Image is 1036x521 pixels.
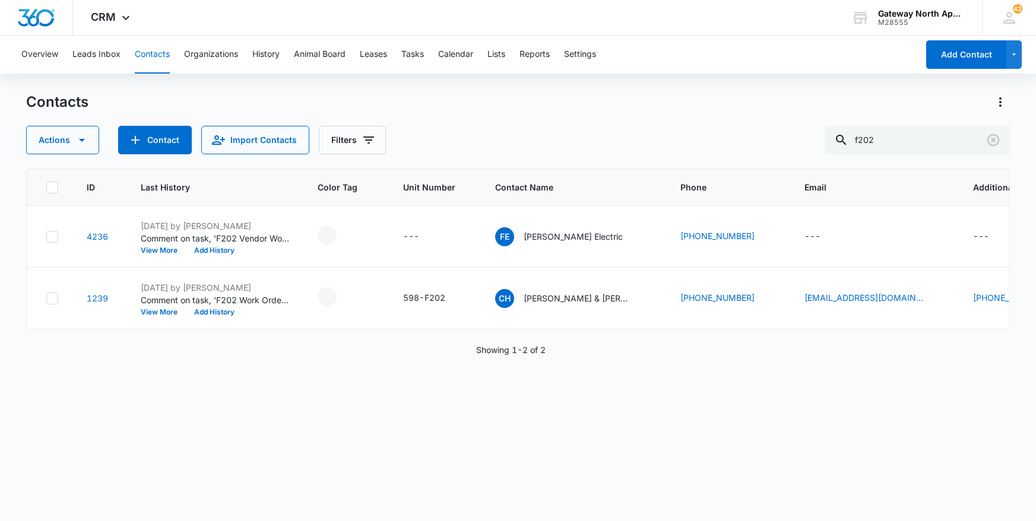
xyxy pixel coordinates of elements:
[926,40,1006,69] button: Add Contact
[403,291,467,306] div: Unit Number - 598-F202 - Select to Edit Field
[1013,4,1022,14] span: 42
[804,230,820,244] div: ---
[141,294,289,306] p: Comment on task, 'F202 Work Order' "the door weather striping is all fine. the little bit of ligh...
[495,227,644,246] div: Contact Name - Fiske Electric - Select to Edit Field
[487,36,505,74] button: Lists
[403,291,445,304] div: 598-F202
[984,131,1003,150] button: Clear
[804,230,842,244] div: Email - - Select to Edit Field
[21,36,58,74] button: Overview
[524,292,631,304] p: [PERSON_NAME] & [PERSON_NAME]
[804,291,923,304] a: [EMAIL_ADDRESS][DOMAIN_NAME]
[403,230,419,244] div: ---
[26,93,88,111] h1: Contacts
[184,36,238,74] button: Organizations
[804,291,945,306] div: Email - cmegorm250@gmail.com - Select to Edit Field
[878,18,965,27] div: account id
[519,36,550,74] button: Reports
[495,181,635,193] span: Contact Name
[141,247,186,254] button: View More
[804,181,927,193] span: Email
[991,93,1010,112] button: Actions
[91,11,116,23] span: CRM
[87,231,108,242] a: Navigate to contact details page for Fiske Electric
[186,247,243,254] button: Add History
[360,36,387,74] button: Leases
[403,230,441,244] div: Unit Number - - Select to Edit Field
[141,181,272,193] span: Last History
[476,344,546,356] p: Showing 1-2 of 2
[680,181,759,193] span: Phone
[1013,4,1022,14] div: notifications count
[973,230,989,244] div: ---
[680,230,776,244] div: Phone - 9705672551 - Select to Edit Field
[401,36,424,74] button: Tasks
[495,289,652,308] div: Contact Name - Christopher Holmes & Lauryn Holmes - Select to Edit Field
[135,36,170,74] button: Contacts
[87,293,108,303] a: Navigate to contact details page for Christopher Holmes & Lauryn Holmes
[680,291,776,306] div: Phone - 9516095890 - Select to Edit Field
[141,281,289,294] p: [DATE] by [PERSON_NAME]
[318,225,358,244] div: - - Select to Edit Field
[403,181,467,193] span: Unit Number
[524,230,623,243] p: [PERSON_NAME] Electric
[495,227,514,246] span: FE
[878,9,965,18] div: account name
[564,36,596,74] button: Settings
[318,181,357,193] span: Color Tag
[26,126,99,154] button: Actions
[680,291,755,304] a: [PHONE_NUMBER]
[141,309,186,316] button: View More
[495,289,514,308] span: CH
[825,126,1010,154] input: Search Contacts
[318,287,358,306] div: - - Select to Edit Field
[186,309,243,316] button: Add History
[118,126,192,154] button: Add Contact
[141,220,289,232] p: [DATE] by [PERSON_NAME]
[294,36,346,74] button: Animal Board
[438,36,473,74] button: Calendar
[201,126,309,154] button: Import Contacts
[680,230,755,242] a: [PHONE_NUMBER]
[87,181,95,193] span: ID
[72,36,121,74] button: Leads Inbox
[141,232,289,244] p: Comment on task, 'F202 Vendor Work Order WAITING ON SHEET ROCK' "They pulled wire to smoke alarms...
[973,230,1010,244] div: Additional Phone - - Select to Edit Field
[319,126,386,154] button: Filters
[252,36,280,74] button: History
